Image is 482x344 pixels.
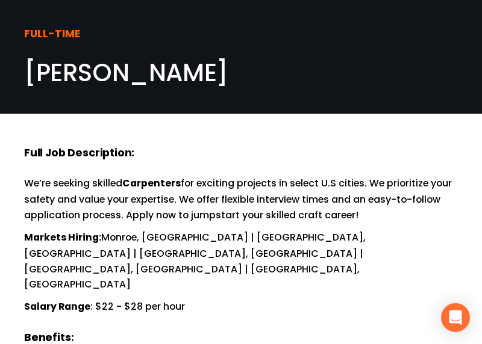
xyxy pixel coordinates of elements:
[24,55,228,90] span: [PERSON_NAME]
[122,176,181,192] strong: Carpenters
[24,144,134,163] strong: Full Job Description:
[24,299,90,316] strong: Salary Range
[441,303,470,332] div: Open Intercom Messenger
[24,299,458,315] p: : $22 - $28 per hour
[24,25,80,44] strong: FULL-TIME
[24,230,458,292] p: Monroe, [GEOGRAPHIC_DATA] | [GEOGRAPHIC_DATA], [GEOGRAPHIC_DATA] | [GEOGRAPHIC_DATA], [GEOGRAPHIC...
[24,176,458,223] p: We’re seeking skilled for exciting projects in select U.S cities. We prioritize your safety and v...
[24,230,101,247] strong: Markets Hiring:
